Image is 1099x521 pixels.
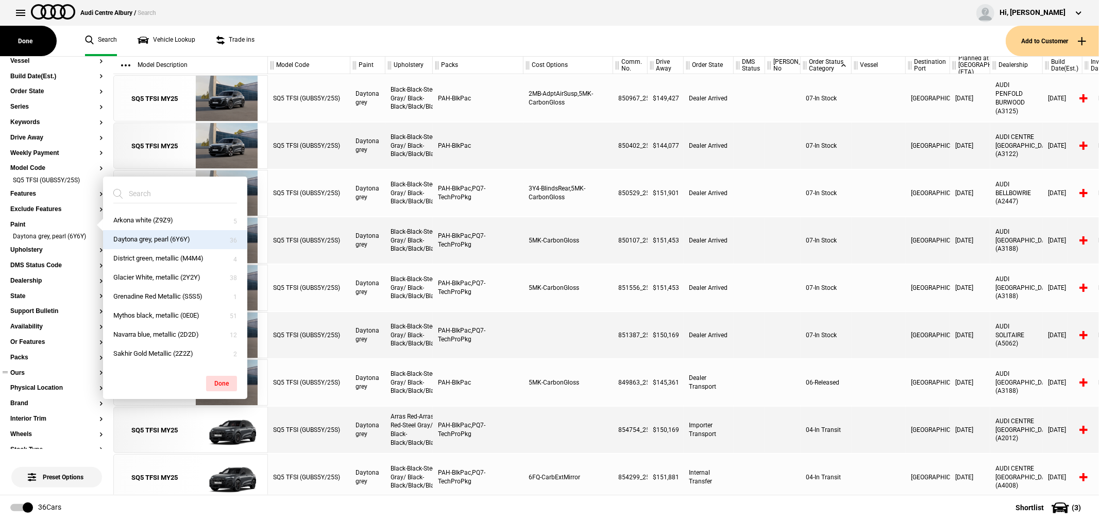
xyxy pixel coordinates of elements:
[268,75,350,121] div: SQ5 TFSI (GUBS5Y/25S)
[950,407,990,453] div: [DATE]
[950,265,990,311] div: [DATE]
[350,359,385,406] div: Daytona grey
[906,75,950,121] div: [GEOGRAPHIC_DATA]
[684,57,733,74] div: Order State
[10,415,103,423] button: Interior Trim
[10,431,103,438] button: Wheels
[10,277,103,285] button: Dealership
[523,75,613,121] div: 2MB-AdptAirSusp,5MK-CarbonGloss
[523,265,613,311] div: 5MK-CarbonGloss
[268,217,350,264] div: SQ5 TFSI (GUBS5Y/25S)
[10,308,103,323] section: Support Bulletin
[119,455,191,501] a: SQ5 TFSI MY25
[10,119,103,126] button: Keywords
[1006,26,1099,56] button: Add to Customer
[10,308,103,315] button: Support Bulletin
[801,407,852,453] div: 04-In Transit
[119,407,191,454] a: SQ5 TFSI MY25
[613,265,648,311] div: 851556_25
[268,57,350,74] div: Model Code
[132,94,178,103] div: SQ5 TFSI MY25
[10,262,103,277] section: DMS Status Code
[10,206,103,213] button: Exclude Features
[10,431,103,446] section: Wheels
[103,211,247,230] button: Arkona white (Z9Z9)
[10,277,103,293] section: Dealership
[10,323,103,339] section: Availability
[10,150,103,157] button: Weekly Payment
[433,359,523,406] div: PAH-BlkPac
[1043,123,1083,169] div: [DATE]
[10,58,103,73] section: Vessel
[10,206,103,221] section: Exclude Features
[191,123,262,169] img: Audi_GUBS5Y_25S_GX_6Y6Y_PAH_WA2_6FJ_PYH_PWO_56T_(Nadin:_56T_6FJ_C56_PAH_PWO_PYH_S9S_WA2)_ext.png
[801,57,851,74] div: Order Status Category
[119,76,191,122] a: SQ5 TFSI MY25
[648,123,684,169] div: $144,077
[191,170,262,217] img: Audi_GUBS5Y_25S_GX_6Y6Y_PAH_5MK_WA2_3Y4_6FJ_PQ7_53A_PYH_PWO_(Nadin:_3Y4_53A_5MK_6FJ_C56_PAH_PQ7_P...
[10,221,103,247] section: PaintDaytona grey, pearl (6Y6Y)
[684,123,734,169] div: Dealer Arrived
[10,415,103,431] section: Interior Trim
[268,454,350,500] div: SQ5 TFSI (GUBS5Y/25S)
[10,370,103,377] button: Ours
[138,9,156,16] span: Search
[433,75,523,121] div: PAH-BlkPac
[10,88,103,95] button: Order State
[10,103,103,111] button: Series
[950,359,990,406] div: [DATE]
[1043,217,1083,264] div: [DATE]
[648,454,684,500] div: $151,881
[268,359,350,406] div: SQ5 TFSI (GUBS5Y/25S)
[103,306,247,325] button: Mythos black, metallic (0E0E)
[10,134,103,142] button: Drive Away
[10,58,103,65] button: Vessel
[1072,504,1081,511] span: ( 3 )
[385,170,433,216] div: Black-Black-Steel Gray/ Black-Black/Black/Black
[10,339,103,346] button: Or Features
[113,57,267,74] div: Model Description
[385,265,433,311] div: Black-Black-Steel Gray/ Black-Black/Black/Black
[268,265,350,311] div: SQ5 TFSI (GUBS5Y/25S)
[433,57,523,74] div: Packs
[10,262,103,269] button: DMS Status Code
[523,454,613,500] div: 6FQ-CarbExtMirror
[684,217,734,264] div: Dealer Arrived
[385,217,433,264] div: Black-Black-Steel Gray/ Black-Black/Black/Black
[350,312,385,358] div: Daytona grey
[132,142,178,151] div: SQ5 TFSI MY25
[385,454,433,500] div: Black-Black-Steel Gray/ Black-Black/Black/Black
[648,312,684,358] div: $150,169
[350,265,385,311] div: Daytona grey
[433,217,523,264] div: PAH-BlkPac,PQ7-TechProPkg
[613,312,648,358] div: 851387_25
[801,123,852,169] div: 07-In Stock
[10,221,103,229] button: Paint
[801,359,852,406] div: 06-Released
[1043,57,1082,74] div: Build Date(Est.)
[613,57,647,74] div: Comm. No.
[801,265,852,311] div: 07-In Stock
[385,312,433,358] div: Black-Black-Steel Gray/ Black-Black/Black/Black
[10,176,103,186] li: SQ5 TFSI (GUBS5Y/25S)
[433,170,523,216] div: PAH-BlkPac,PQ7-TechProPkg
[350,170,385,216] div: Daytona grey
[206,376,237,391] button: Done
[684,407,734,453] div: Importer Transport
[191,76,262,122] img: Audi_GUBS5Y_25S_GX_6Y6Y_PAH_2MB_5MK_WA2_6FJ_53A_PYH_PWO_(Nadin:_2MB_53A_5MK_6FJ_C56_PAH_PWO_PYH_W...
[990,217,1043,264] div: AUDI [GEOGRAPHIC_DATA] (A3188)
[950,75,990,121] div: [DATE]
[10,323,103,331] button: Availability
[10,370,103,385] section: Ours
[1043,407,1083,453] div: [DATE]
[433,407,523,453] div: PAH-BlkPac,PQ7-TechProPkg
[10,339,103,354] section: Or Features
[1043,454,1083,500] div: [DATE]
[950,123,990,169] div: [DATE]
[613,75,648,121] div: 850967_25
[801,170,852,216] div: 07-In Stock
[119,123,191,169] a: SQ5 TFSI MY25
[10,165,103,172] button: Model Code
[852,57,905,74] div: Vessel
[990,454,1043,500] div: AUDI CENTRE [GEOGRAPHIC_DATA] (A4008)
